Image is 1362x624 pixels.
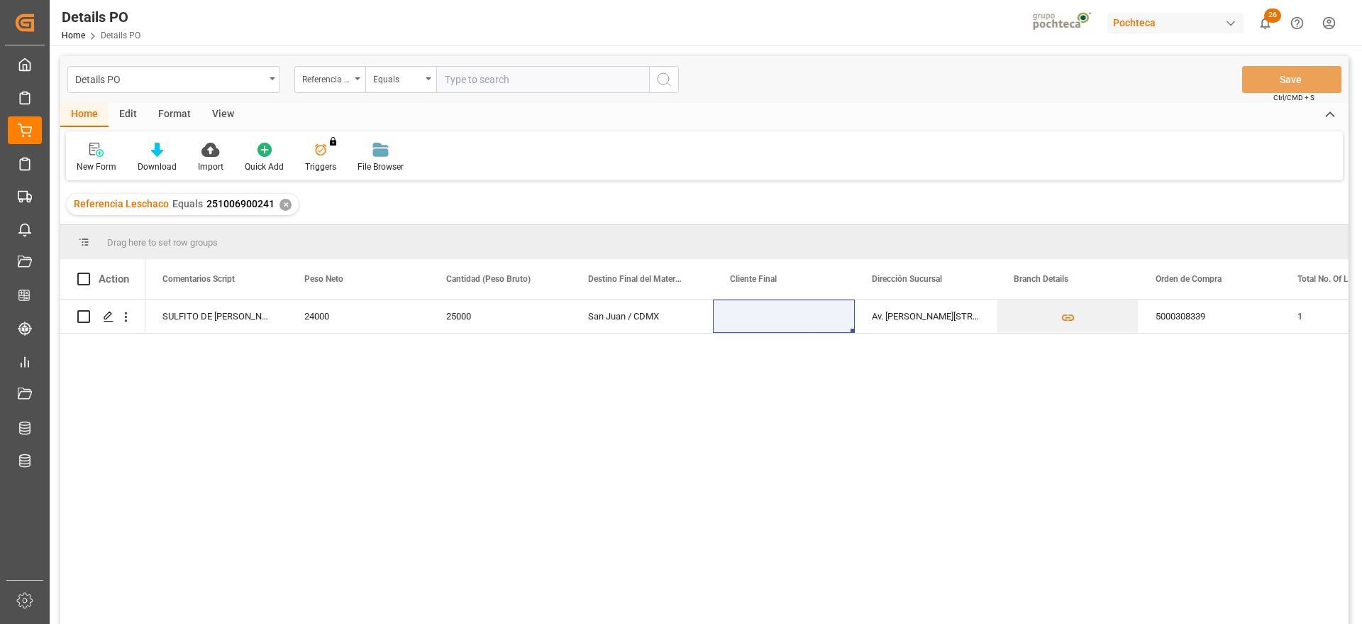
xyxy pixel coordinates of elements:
button: show 26 new notifications [1249,7,1281,39]
div: 5000308339 [1139,300,1280,333]
div: Home [60,103,109,127]
div: Av. [PERSON_NAME][STREET_ADDRESS]. [855,300,997,333]
span: Drag here to set row groups [107,237,218,248]
button: Pochteca [1107,9,1249,36]
div: Equals [373,70,421,86]
span: Ctrl/CMD + S [1273,92,1314,103]
button: open menu [67,66,280,93]
span: 26 [1264,9,1281,23]
button: search button [649,66,679,93]
button: open menu [365,66,436,93]
div: Edit [109,103,148,127]
button: open menu [294,66,365,93]
span: Branch Details [1014,274,1068,284]
div: 25000 [429,300,571,333]
div: Action [99,273,129,285]
span: 251006900241 [206,198,275,209]
button: Save [1242,66,1341,93]
span: Cliente Final [730,274,777,284]
div: Download [138,160,177,173]
div: San Juan / CDMX [571,300,713,333]
span: Orden de Compra [1156,274,1222,284]
div: Press SPACE to select this row. [60,300,145,334]
div: ✕ [279,199,292,211]
div: Details PO [62,6,140,28]
div: Format [148,103,201,127]
div: Pochteca [1107,13,1244,33]
div: New Form [77,160,116,173]
span: Comentarios Script [162,274,235,284]
div: Referencia Leschaco [302,70,350,86]
div: File Browser [358,160,404,173]
button: Help Center [1281,7,1313,39]
div: SULFITO DE [PERSON_NAME] 25 KG SAC (23258 [145,300,287,333]
span: Cantidad (Peso Bruto) [446,274,531,284]
span: Referencia Leschaco [74,198,169,209]
span: Destino Final del Material [588,274,683,284]
div: Import [198,160,223,173]
input: Type to search [436,66,649,93]
a: Home [62,31,85,40]
div: Quick Add [245,160,284,173]
span: Peso Neto [304,274,343,284]
img: pochtecaImg.jpg_1689854062.jpg [1028,11,1098,35]
div: 24000 [287,300,429,333]
div: Details PO [75,70,265,87]
div: View [201,103,245,127]
span: Dirección Sucursal [872,274,942,284]
span: Equals [172,198,203,209]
